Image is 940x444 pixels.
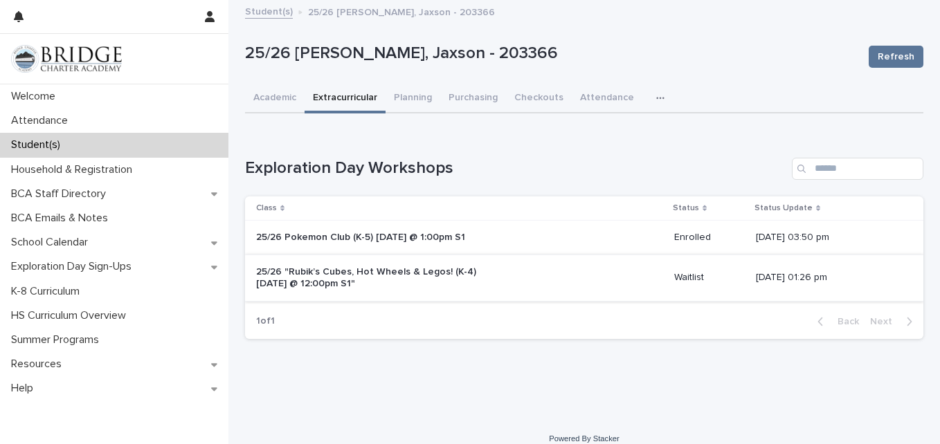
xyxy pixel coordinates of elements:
[674,232,745,243] p: Enrolled
[245,84,305,113] button: Academic
[792,158,923,180] input: Search
[806,315,865,328] button: Back
[829,317,859,326] span: Back
[6,358,73,371] p: Resources
[11,45,122,73] img: V1C1m3IdTEidaUdm9Hs0
[865,315,923,328] button: Next
[6,236,99,249] p: School Calendar
[256,201,277,216] p: Class
[245,44,858,64] p: 25/26 [PERSON_NAME], Jaxson - 203366
[440,84,506,113] button: Purchasing
[869,46,923,68] button: Refresh
[6,187,117,201] p: BCA Staff Directory
[674,272,745,284] p: Waitlist
[673,201,699,216] p: Status
[549,434,619,443] a: Powered By Stacker
[245,255,923,301] tr: 25/26 "Rubik’s Cubes, Hot Wheels & Legos! (K-4) [DATE] @ 12:00pm S1"Waitlist[DATE] 01:26 pm
[256,266,487,290] p: 25/26 "Rubik’s Cubes, Hot Wheels & Legos! (K-4) [DATE] @ 12:00pm S1"
[870,317,901,326] span: Next
[245,304,286,338] p: 1 of 1
[756,272,901,284] p: [DATE] 01:26 pm
[245,3,293,19] a: Student(s)
[6,309,137,322] p: HS Curriculum Overview
[878,50,914,64] span: Refresh
[6,333,110,346] p: Summer Programs
[256,232,487,243] p: 25/26 Pokemon Club (K-5) [DATE] @ 1:00pm S1
[305,84,386,113] button: Extracurricular
[386,84,440,113] button: Planning
[6,114,79,127] p: Attendance
[245,158,786,178] h1: Exploration Day Workshops
[756,232,901,243] p: [DATE] 03:50 pm
[6,260,143,273] p: Exploration Day Sign-Ups
[6,285,91,298] p: K-8 Curriculum
[572,84,642,113] button: Attendance
[6,163,143,176] p: Household & Registration
[308,3,495,19] p: 25/26 [PERSON_NAME], Jaxson - 203366
[6,90,66,103] p: Welcome
[6,138,71,151] p: Student(s)
[6,382,44,395] p: Help
[6,212,119,225] p: BCA Emails & Notes
[754,201,813,216] p: Status Update
[506,84,572,113] button: Checkouts
[245,221,923,255] tr: 25/26 Pokemon Club (K-5) [DATE] @ 1:00pm S1Enrolled[DATE] 03:50 pm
